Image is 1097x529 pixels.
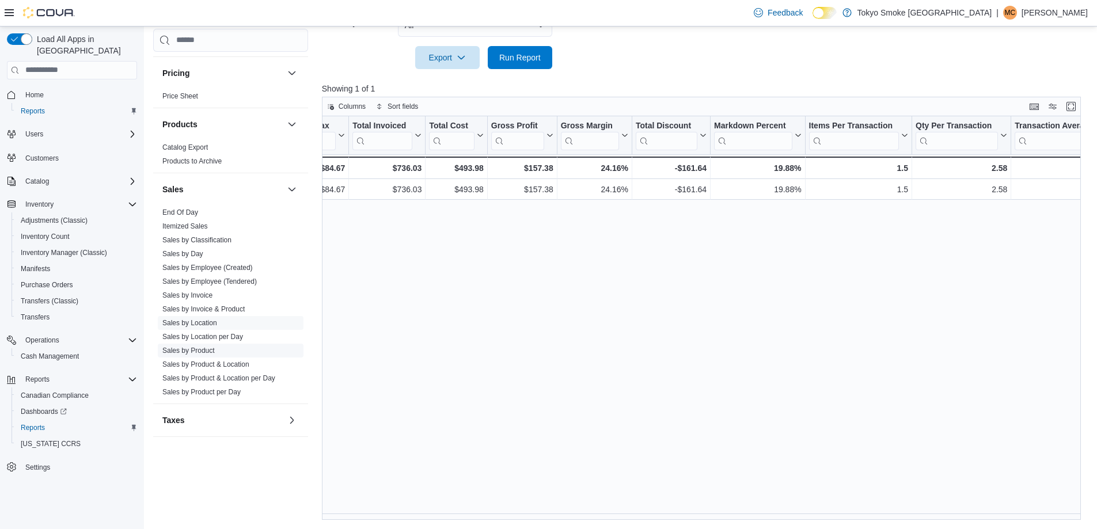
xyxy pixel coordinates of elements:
[21,197,58,211] button: Inventory
[162,332,243,341] span: Sales by Location per Day
[25,90,44,100] span: Home
[749,1,807,24] a: Feedback
[12,103,142,119] button: Reports
[16,294,137,308] span: Transfers (Classic)
[21,333,64,347] button: Operations
[153,140,308,173] div: Products
[16,349,137,363] span: Cash Management
[16,405,71,418] a: Dashboards
[295,182,345,196] div: $84.67
[25,336,59,345] span: Operations
[16,230,74,243] a: Inventory Count
[21,407,67,416] span: Dashboards
[429,121,474,132] div: Total Cost
[162,277,257,286] a: Sales by Employee (Tendered)
[560,121,618,132] div: Gross Margin
[352,182,422,196] div: $736.03
[768,7,803,18] span: Feedback
[808,121,899,150] div: Items Per Transaction
[12,348,142,364] button: Cash Management
[25,130,43,139] span: Users
[21,352,79,361] span: Cash Management
[162,67,283,79] button: Pricing
[153,89,308,108] div: Pricing
[16,389,93,402] a: Canadian Compliance
[636,182,707,196] div: -$161.64
[636,121,707,150] button: Total Discount
[25,200,54,209] span: Inventory
[16,437,85,451] a: [US_STATE] CCRS
[491,121,553,150] button: Gross Profit
[1046,100,1060,113] button: Display options
[16,421,137,435] span: Reports
[16,230,137,243] span: Inventory Count
[16,104,50,118] a: Reports
[23,7,75,18] img: Cova
[21,333,137,347] span: Operations
[162,318,217,328] span: Sales by Location
[21,391,89,400] span: Canadian Compliance
[25,154,59,163] span: Customers
[560,121,628,150] button: Gross Margin
[16,214,92,227] a: Adjustments (Classic)
[714,121,801,150] button: Markdown Percent
[322,100,370,113] button: Columns
[162,143,208,151] a: Catalog Export
[322,83,1089,94] p: Showing 1 of 1
[162,208,198,216] a: End Of Day
[813,19,813,20] span: Dark Mode
[16,405,137,418] span: Dashboards
[162,277,257,286] span: Sales by Employee (Tendered)
[916,121,998,132] div: Qty Per Transaction
[813,7,837,19] input: Dark Mode
[25,375,50,384] span: Reports
[12,387,142,404] button: Canadian Compliance
[1027,100,1041,113] button: Keyboard shortcuts
[21,174,54,188] button: Catalog
[560,161,628,175] div: 24.16%
[21,460,137,474] span: Settings
[2,173,142,189] button: Catalog
[162,222,208,230] a: Itemized Sales
[162,184,283,195] button: Sales
[808,161,908,175] div: 1.5
[1003,6,1017,20] div: Mitchell Catalano
[16,262,137,276] span: Manifests
[162,235,231,245] span: Sales by Classification
[162,236,231,244] a: Sales by Classification
[491,161,553,175] div: $157.38
[560,121,618,150] div: Gross Margin
[162,157,222,165] a: Products to Archive
[21,106,45,116] span: Reports
[352,121,412,132] div: Total Invoiced
[21,87,137,102] span: Home
[295,121,336,150] div: Total Tax
[21,197,137,211] span: Inventory
[21,232,70,241] span: Inventory Count
[162,291,212,299] a: Sales by Invoice
[21,127,48,141] button: Users
[21,280,73,290] span: Purchase Orders
[636,121,697,150] div: Total Discount
[162,92,198,101] span: Price Sheet
[636,161,707,175] div: -$161.64
[415,46,480,69] button: Export
[25,463,50,472] span: Settings
[162,360,249,369] span: Sales by Product & Location
[16,389,137,402] span: Canadian Compliance
[295,121,336,132] div: Total Tax
[1064,100,1078,113] button: Enter fullscreen
[162,333,243,341] a: Sales by Location per Day
[561,182,628,196] div: 24.16%
[162,347,215,355] a: Sales by Product
[16,246,112,260] a: Inventory Manager (Classic)
[21,296,78,306] span: Transfers (Classic)
[636,121,697,132] div: Total Discount
[162,67,189,79] h3: Pricing
[2,149,142,166] button: Customers
[162,184,184,195] h3: Sales
[491,182,553,196] div: $157.38
[2,371,142,387] button: Reports
[21,127,137,141] span: Users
